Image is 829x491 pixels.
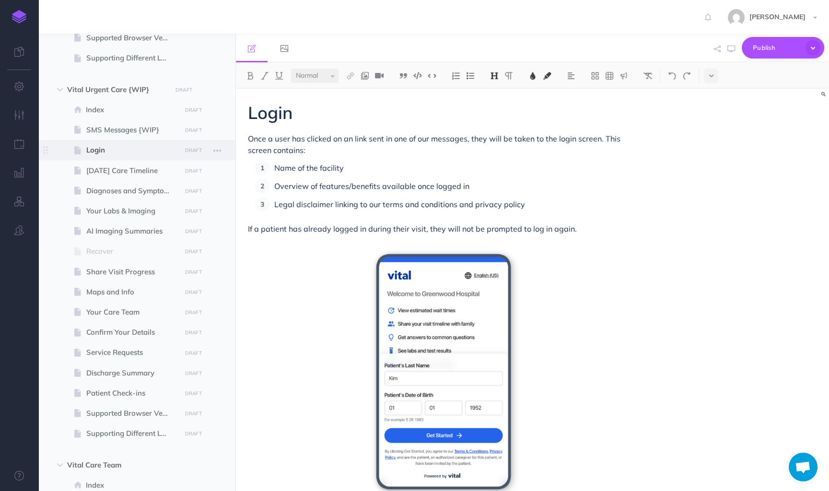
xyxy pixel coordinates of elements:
[185,168,202,174] small: DRAFT
[181,105,205,116] button: DRAFT
[185,107,202,113] small: DRAFT
[86,205,178,217] span: Your Labs & Imaging
[185,188,202,194] small: DRAFT
[275,72,283,80] img: Underline button
[185,309,202,316] small: DRAFT
[466,72,475,80] img: Unordered list button
[753,40,801,55] span: Publish
[185,248,202,255] small: DRAFT
[185,228,202,234] small: DRAFT
[185,410,202,417] small: DRAFT
[567,72,575,80] img: Alignment dropdown menu button
[745,12,810,21] span: [PERSON_NAME]
[86,52,178,64] span: Supporting Different Languages
[86,185,178,197] span: Diagnoses and Symptom Video Education
[274,199,525,209] span: Legal disclaimer linking to our terms and conditions and privacy policy
[185,208,202,214] small: DRAFT
[86,479,178,491] span: Index
[86,245,178,257] span: Recover
[181,348,205,359] button: DRAFT
[86,327,178,338] span: Confirm Your Details
[86,408,178,419] span: Supported Browser Versions
[789,453,817,481] a: Open chat
[181,145,205,156] button: DRAFT
[181,206,205,217] button: DRAFT
[185,370,202,376] small: DRAFT
[181,368,205,379] button: DRAFT
[185,147,202,153] small: DRAFT
[86,428,178,439] span: Supporting Different Languages
[172,84,196,95] button: DRAFT
[668,72,677,80] img: Undo
[605,72,614,80] img: Create table button
[86,225,178,237] span: AI Imaging Summaries
[185,269,202,275] small: DRAFT
[86,165,178,176] span: [DATE] Care Timeline
[86,306,178,318] span: Your Care Team
[452,72,460,80] img: Ordered list button
[274,163,344,173] span: Name of the facility
[67,84,166,95] span: Vital Urgent Care {WIP}
[246,72,255,80] img: Bold button
[428,72,436,79] img: Inline code button
[181,287,205,298] button: DRAFT
[181,226,205,237] button: DRAFT
[86,32,178,44] span: Supported Browser Versions
[543,72,551,80] img: Text background color button
[185,289,202,295] small: DRAFT
[181,186,205,197] button: DRAFT
[185,431,202,437] small: DRAFT
[619,72,628,80] img: Callout dropdown menu button
[181,307,205,318] button: DRAFT
[181,428,205,439] button: DRAFT
[86,347,178,358] span: Service Requests
[185,127,202,133] small: DRAFT
[12,10,26,23] img: logo-mark.svg
[528,72,537,80] img: Text color button
[504,72,513,80] img: Paragraph button
[181,388,205,399] button: DRAFT
[248,102,292,123] span: Login
[67,459,166,471] span: Vital Care Team
[181,165,205,176] button: DRAFT
[248,224,577,234] span: If a patient has already logged in during their visit, they will not be prompted to log in again.
[413,72,422,79] img: Code block button
[742,37,824,58] button: Publish
[86,286,178,298] span: Maps and Info
[181,125,205,136] button: DRAFT
[260,72,269,80] img: Italic button
[86,144,178,156] span: Login
[86,104,178,116] span: Index
[185,390,202,397] small: DRAFT
[181,246,205,257] button: DRAFT
[86,266,178,278] span: Share Visit Progress
[185,329,202,336] small: DRAFT
[682,72,691,80] img: Redo
[181,267,205,278] button: DRAFT
[361,72,369,80] img: Add image button
[346,72,355,80] img: Link button
[175,87,192,93] small: DRAFT
[181,327,205,338] button: DRAFT
[643,72,652,80] img: Clear styles button
[375,72,384,80] img: Add video button
[274,181,469,191] span: Overview of features/benefits available once logged in
[490,72,499,80] img: Headings dropdown button
[86,387,178,399] span: Patient Check-ins
[86,124,178,136] span: SMS Messages {WIP}
[248,134,622,155] span: Once a user has clicked on an link sent in one of our messages, they will be taken to the login s...
[86,367,178,379] span: Discharge Summary
[399,72,408,80] img: Blockquote button
[185,350,202,356] small: DRAFT
[181,408,205,419] button: DRAFT
[728,9,745,26] img: 5da3de2ef7f569c4e7af1a906648a0de.jpg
